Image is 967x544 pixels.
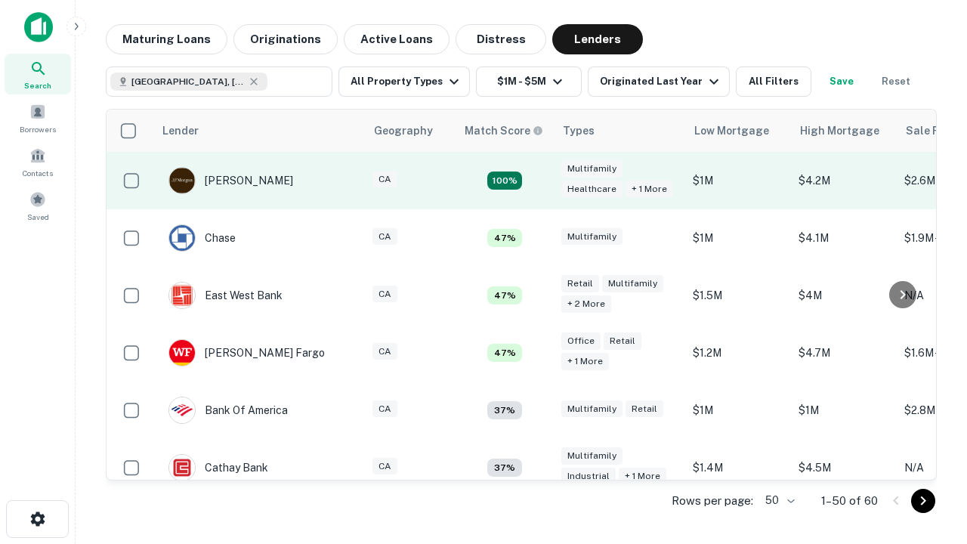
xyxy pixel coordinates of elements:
div: Matching Properties: 5, hasApolloMatch: undefined [487,229,522,247]
td: $1M [685,382,791,439]
div: Matching Properties: 5, hasApolloMatch: undefined [487,286,522,304]
button: Originations [233,24,338,54]
th: Types [554,110,685,152]
a: Search [5,54,71,94]
th: High Mortgage [791,110,897,152]
img: picture [169,397,195,423]
div: Matching Properties: 19, hasApolloMatch: undefined [487,172,522,190]
div: Originated Last Year [600,73,723,91]
span: [GEOGRAPHIC_DATA], [GEOGRAPHIC_DATA], [GEOGRAPHIC_DATA] [131,75,245,88]
td: $1.2M [685,324,791,382]
div: Retail [604,332,641,350]
button: Active Loans [344,24,450,54]
div: [PERSON_NAME] [168,167,293,194]
div: Multifamily [602,275,663,292]
div: + 1 more [626,181,673,198]
img: picture [169,340,195,366]
div: Office [561,332,601,350]
td: $1.5M [685,267,791,324]
img: picture [169,168,195,193]
span: Saved [27,211,49,223]
button: All Filters [736,66,811,97]
iframe: Chat Widget [891,423,967,496]
div: Bank Of America [168,397,288,424]
button: Distress [456,24,546,54]
div: CA [372,400,397,418]
td: $1M [685,152,791,209]
a: Borrowers [5,97,71,138]
div: Industrial [561,468,616,485]
td: $4M [791,267,897,324]
span: Search [24,79,51,91]
span: Borrowers [20,123,56,135]
div: Geography [374,122,433,140]
div: + 2 more [561,295,611,313]
div: Lender [162,122,199,140]
p: 1–50 of 60 [821,492,878,510]
div: CA [372,286,397,303]
td: $1M [685,209,791,267]
div: [PERSON_NAME] Fargo [168,339,325,366]
div: Multifamily [561,400,623,418]
img: picture [169,283,195,308]
td: $1.4M [685,439,791,496]
th: Lender [153,110,365,152]
img: picture [169,455,195,481]
div: Matching Properties: 5, hasApolloMatch: undefined [487,344,522,362]
button: All Property Types [338,66,470,97]
button: Originated Last Year [588,66,730,97]
th: Geography [365,110,456,152]
button: $1M - $5M [476,66,582,97]
td: $1M [791,382,897,439]
p: Rows per page: [672,492,753,510]
div: 50 [759,490,797,512]
td: $4.5M [791,439,897,496]
button: Lenders [552,24,643,54]
td: $4.1M [791,209,897,267]
span: Contacts [23,167,53,179]
a: Saved [5,185,71,226]
button: Save your search to get updates of matches that match your search criteria. [817,66,866,97]
div: Multifamily [561,447,623,465]
div: Matching Properties: 4, hasApolloMatch: undefined [487,459,522,477]
div: CA [372,343,397,360]
th: Capitalize uses an advanced AI algorithm to match your search with the best lender. The match sco... [456,110,554,152]
div: Multifamily [561,160,623,178]
td: $4.2M [791,152,897,209]
a: Contacts [5,141,71,182]
div: CA [372,171,397,188]
div: Low Mortgage [694,122,769,140]
div: Retail [626,400,663,418]
div: Chase [168,224,236,252]
button: Maturing Loans [106,24,227,54]
div: Types [563,122,595,140]
div: Matching Properties: 4, hasApolloMatch: undefined [487,401,522,419]
div: Retail [561,275,599,292]
td: $4.7M [791,324,897,382]
div: Healthcare [561,181,623,198]
div: Cathay Bank [168,454,268,481]
img: capitalize-icon.png [24,12,53,42]
div: High Mortgage [800,122,879,140]
div: Multifamily [561,228,623,246]
div: East West Bank [168,282,283,309]
div: + 1 more [561,353,609,370]
div: CA [372,228,397,246]
th: Low Mortgage [685,110,791,152]
button: Go to next page [911,489,935,513]
div: + 1 more [619,468,666,485]
img: picture [169,225,195,251]
button: Reset [872,66,920,97]
div: CA [372,458,397,475]
h6: Match Score [465,122,540,139]
div: Capitalize uses an advanced AI algorithm to match your search with the best lender. The match sco... [465,122,543,139]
